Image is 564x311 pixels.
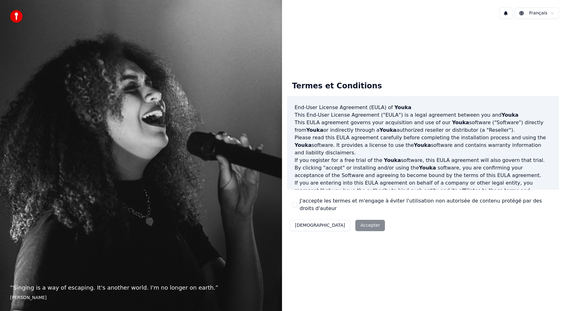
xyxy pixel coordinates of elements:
label: J'accepte les termes et m'engage à éviter l'utilisation non autorisée de contenu protégé par des ... [300,197,554,212]
p: If you are entering into this EULA agreement on behalf of a company or other legal entity, you re... [295,179,551,217]
p: Please read this EULA agreement carefully before completing the installation process and using th... [295,134,551,157]
span: Youka [380,127,397,133]
span: Youka [295,142,312,148]
span: Youka [306,127,323,133]
div: Termes et Conditions [287,76,387,96]
button: [DEMOGRAPHIC_DATA] [290,220,350,231]
span: Youka [414,142,431,148]
span: Youka [394,104,411,110]
span: Youka [384,157,401,163]
p: If you register for a free trial of the software, this EULA agreement will also govern that trial... [295,157,551,179]
span: Youka [501,112,518,118]
span: Youka [419,165,436,171]
p: “ Singing is a way of escaping. It's another world. I'm no longer on earth. ” [10,283,272,292]
span: Youka [452,119,469,125]
h3: End-User License Agreement (EULA) of [295,104,551,111]
p: This End-User License Agreement ("EULA") is a legal agreement between you and [295,111,551,119]
p: This EULA agreement governs your acquisition and use of our software ("Software") directly from o... [295,119,551,134]
footer: [PERSON_NAME] [10,295,272,301]
img: youka [10,10,23,23]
